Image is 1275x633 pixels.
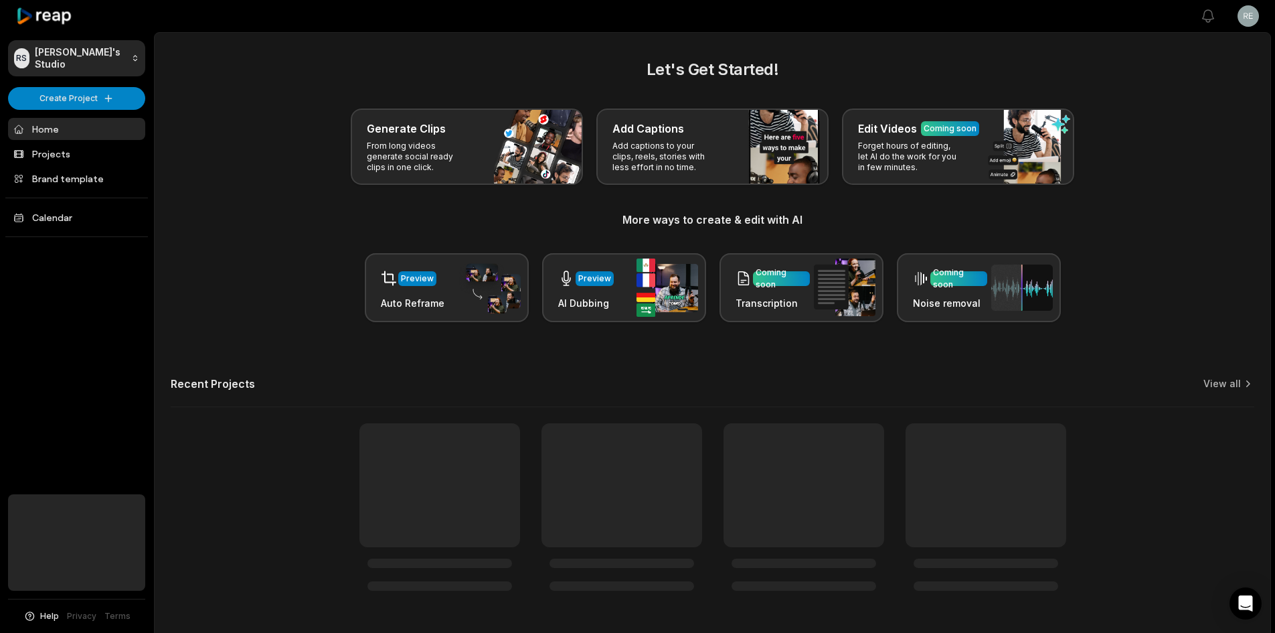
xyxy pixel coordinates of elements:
[1229,587,1262,620] div: Open Intercom Messenger
[612,141,716,173] p: Add captions to your clips, reels, stories with less effort in no time.
[8,87,145,110] button: Create Project
[367,141,471,173] p: From long videos generate social ready clips in one click.
[1203,377,1241,391] a: View all
[858,141,962,173] p: Forget hours of editing, let AI do the work for you in few minutes.
[381,296,444,310] h3: Auto Reframe
[924,123,976,135] div: Coming soon
[8,143,145,165] a: Projects
[401,273,434,285] div: Preview
[171,377,255,391] h2: Recent Projects
[913,296,987,310] h3: Noise removal
[558,296,614,310] h3: AI Dubbing
[171,212,1254,228] h3: More ways to create & edit with AI
[8,118,145,140] a: Home
[367,121,446,137] h3: Generate Clips
[756,267,807,291] div: Coming soon
[40,610,59,622] span: Help
[67,610,96,622] a: Privacy
[736,296,810,310] h3: Transcription
[8,206,145,228] a: Calendar
[171,58,1254,82] h2: Let's Get Started!
[636,259,698,317] img: ai_dubbing.png
[8,167,145,190] a: Brand template
[612,121,684,137] h3: Add Captions
[991,265,1053,311] img: noise_removal.png
[933,267,985,291] div: Coming soon
[35,46,126,70] p: [PERSON_NAME]'s Studio
[23,610,59,622] button: Help
[459,262,521,314] img: auto_reframe.png
[14,48,29,68] div: RS
[104,610,131,622] a: Terms
[578,273,611,285] div: Preview
[814,259,875,316] img: transcription.png
[858,121,917,137] h3: Edit Videos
